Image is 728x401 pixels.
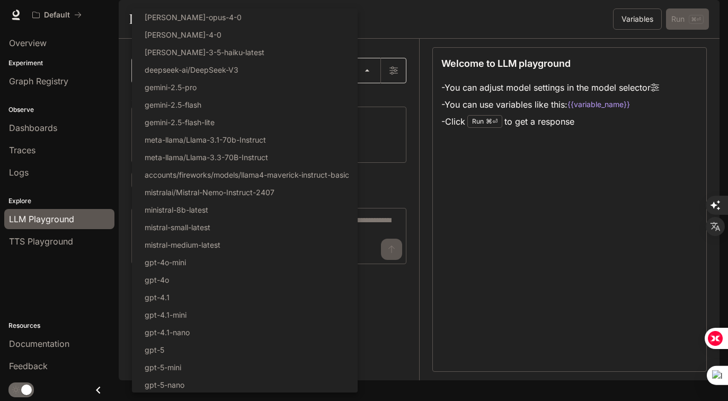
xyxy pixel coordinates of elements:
p: gpt-4o-mini [145,257,186,268]
p: mistral-medium-latest [145,239,220,250]
p: gpt-4.1-nano [145,327,190,338]
p: mistral-small-latest [145,222,210,233]
p: ministral-8b-latest [145,204,208,215]
p: gemini-2.5-pro [145,82,197,93]
p: meta-llama/Llama-3.3-70B-Instruct [145,152,268,163]
p: gpt-4.1-mini [145,309,187,320]
p: meta-llama/Llama-3.1-70b-Instruct [145,134,266,145]
p: mistralai/Mistral-Nemo-Instruct-2407 [145,187,274,198]
p: gpt-5-mini [145,362,181,373]
p: [PERSON_NAME]-4-0 [145,29,221,40]
p: gpt-5-nano [145,379,184,390]
p: [PERSON_NAME]-3-5-haiku-latest [145,47,264,58]
p: gemini-2.5-flash-lite [145,117,215,128]
p: gpt-5 [145,344,164,355]
p: [PERSON_NAME]-opus-4-0 [145,12,242,23]
p: deepseek-ai/DeepSeek-V3 [145,64,238,75]
p: gpt-4o [145,274,169,285]
p: accounts/fireworks/models/llama4-maverick-instruct-basic [145,169,349,180]
p: gemini-2.5-flash [145,99,201,110]
p: gpt-4.1 [145,292,170,303]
